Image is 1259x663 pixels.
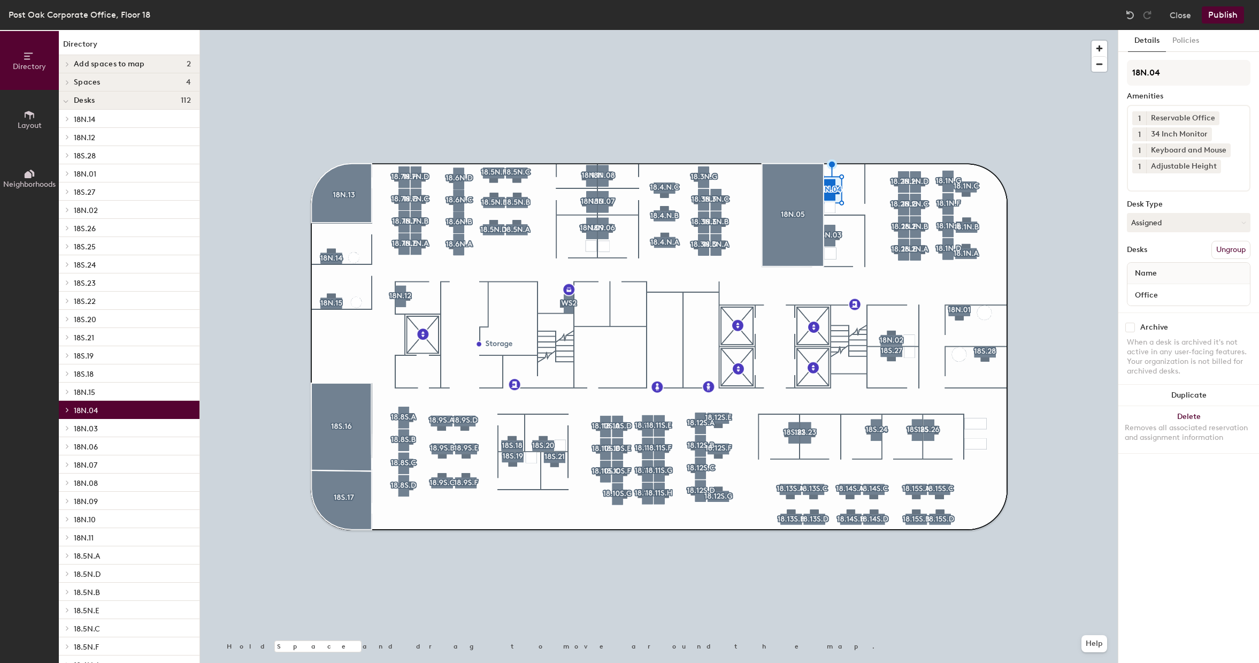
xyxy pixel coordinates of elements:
button: Publish [1202,6,1244,24]
button: 1 [1132,143,1146,157]
div: Adjustable Height [1146,159,1221,173]
span: 1 [1138,161,1141,172]
span: 18N.02 [74,206,98,215]
span: 18N.08 [74,479,98,488]
span: 1 [1138,113,1141,124]
span: Spaces [74,78,101,87]
div: Reservable Office [1146,111,1219,125]
button: Details [1128,30,1166,52]
div: Desks [1127,246,1147,254]
button: Assigned [1127,213,1250,232]
span: 18N.07 [74,461,97,470]
button: 1 [1132,111,1146,125]
span: Name [1130,264,1162,283]
h1: Directory [59,39,199,55]
span: 18.5N.A [74,552,100,561]
div: Removes all associated reservation and assignment information [1125,423,1253,443]
span: 18.5N.D [74,570,101,579]
span: 18N.01 [74,170,96,179]
span: 4 [186,78,191,87]
span: 18S.19 [74,352,94,361]
button: 1 [1132,159,1146,173]
button: Help [1081,635,1107,652]
span: 18N.15 [74,388,95,397]
span: 18S.20 [74,315,96,324]
span: 1 [1138,129,1141,140]
span: 18S.25 [74,242,96,252]
span: 18S.28 [74,151,96,161]
button: DeleteRemoves all associated reservation and assignment information [1118,406,1259,453]
span: 18N.03 [74,424,98,433]
span: 18N.10 [74,515,96,524]
span: 18S.23 [74,279,96,288]
span: 18S.26 [74,224,96,233]
span: 18S.24 [74,261,96,270]
span: 1 [1138,145,1141,156]
button: 1 [1132,127,1146,141]
button: Policies [1166,30,1206,52]
button: Ungroup [1211,241,1250,259]
button: Close [1170,6,1191,24]
div: Desk Type [1127,200,1250,209]
span: 18N.04 [74,406,98,415]
img: Redo [1142,10,1153,20]
span: Layout [18,121,42,130]
span: Add spaces to map [74,60,145,68]
div: When a desk is archived it's not active in any user-facing features. Your organization is not bil... [1127,338,1250,376]
span: Neighborhoods [3,180,56,189]
button: Duplicate [1118,385,1259,406]
span: 18.5N.E [74,606,99,615]
span: 18.5N.B [74,588,100,597]
span: 18N.12 [74,133,95,142]
span: 18N.09 [74,497,98,506]
span: 18.5N.C [74,624,100,634]
div: 34 Inch Monitor [1146,127,1212,141]
div: Post Oak Corporate Office, Floor 18 [9,8,150,21]
div: Archive [1140,323,1168,332]
span: 112 [181,96,191,105]
span: Desks [74,96,95,105]
span: Directory [13,62,46,71]
span: 18S.27 [74,188,95,197]
div: Keyboard and Mouse [1146,143,1231,157]
span: 18N.06 [74,443,98,452]
input: Unnamed desk [1130,287,1248,302]
div: Amenities [1127,92,1250,101]
span: 18N.11 [74,534,94,543]
img: Undo [1125,10,1135,20]
span: 18S.18 [74,370,94,379]
span: 18S.22 [74,297,96,306]
span: 18S.21 [74,333,94,342]
span: 2 [187,60,191,68]
span: 18N.14 [74,115,95,124]
span: 18.5N.F [74,643,99,652]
